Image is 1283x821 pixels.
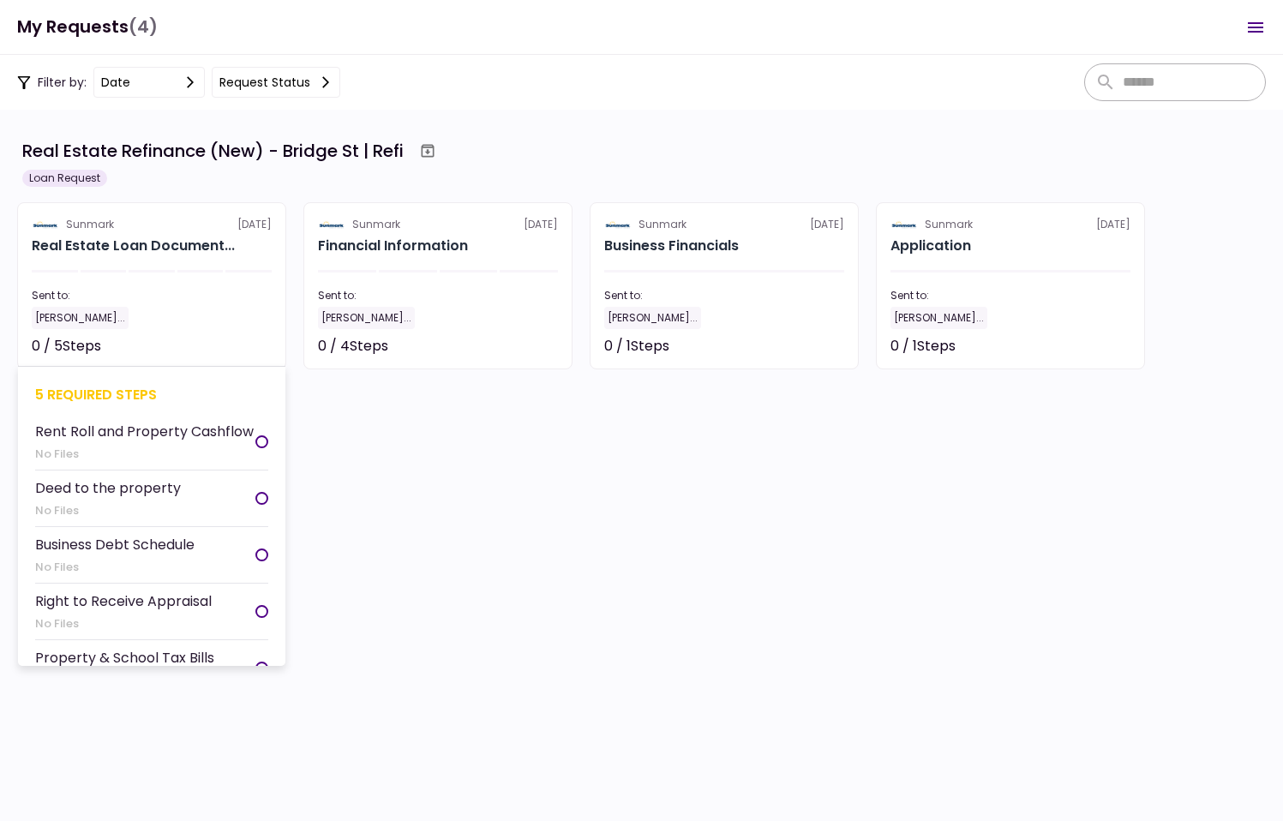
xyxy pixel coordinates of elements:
div: Sent to: [32,288,272,303]
img: Partner logo [890,217,918,232]
div: Not started [767,336,844,357]
div: 0 / 1 Steps [890,336,956,357]
div: 0 / 1 Steps [604,336,669,357]
div: Deed to the property [35,477,181,499]
div: Sent to: [604,288,844,303]
img: Partner logo [32,217,59,232]
div: [DATE] [890,217,1130,232]
div: Business Debt Schedule [35,534,195,555]
div: No Files [35,446,254,463]
div: No Files [35,559,195,576]
h2: Business Financials [604,236,739,256]
div: Not started [195,336,272,357]
div: Filter by: [17,67,340,98]
span: (4) [129,9,158,45]
div: Sent to: [318,288,558,303]
div: [PERSON_NAME]... [318,307,415,329]
div: date [101,73,130,92]
div: Rent Roll and Property Cashflow [35,421,254,442]
div: Property & School Tax Bills [35,647,214,668]
div: Sunmark [639,217,686,232]
div: No Files [35,615,212,632]
img: Partner logo [604,217,632,232]
button: Request status [212,67,340,98]
div: [PERSON_NAME]... [32,307,129,329]
div: [DATE] [318,217,558,232]
h2: Application [890,236,971,256]
div: Sunmark [925,217,973,232]
h2: Financial Information [318,236,468,256]
div: [PERSON_NAME]... [604,307,701,329]
div: 5 required steps [35,384,268,405]
div: 0 / 4 Steps [318,336,388,357]
div: 0 / 5 Steps [32,336,101,357]
div: Sunmark [352,217,400,232]
div: Real Estate Loan Documents (Refinance) [32,236,235,256]
button: date [93,67,205,98]
div: [DATE] [604,217,844,232]
button: Open menu [1235,7,1276,48]
div: [DATE] [32,217,272,232]
h1: My Requests [17,9,158,45]
button: Archive workflow [412,135,443,166]
div: Not started [1053,336,1130,357]
div: Loan Request [22,170,107,187]
div: [PERSON_NAME]... [890,307,987,329]
div: Sent to: [890,288,1130,303]
div: No Files [35,502,181,519]
div: Real Estate Refinance (New) - Bridge St | Refi [22,138,404,164]
img: Partner logo [318,217,345,232]
div: Sunmark [66,217,114,232]
div: Not started [481,336,558,357]
div: Right to Receive Appraisal [35,590,212,612]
